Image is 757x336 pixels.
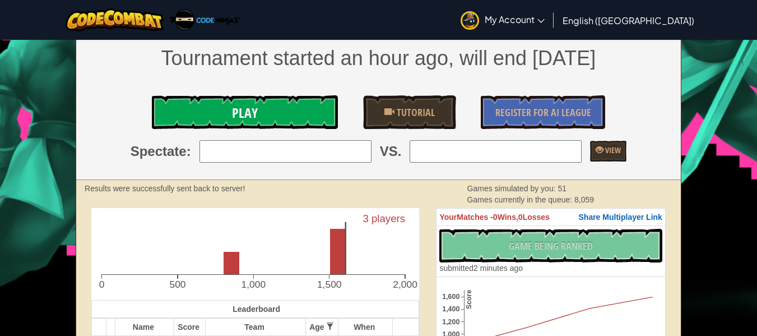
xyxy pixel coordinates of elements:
img: CodeCombat logo [66,8,164,31]
span: Leaderboard [233,305,280,314]
th: 0 0 [436,209,665,226]
th: When [338,318,393,336]
text: 0 [99,279,105,290]
span: Games currently in the queue: [467,195,574,204]
a: English ([GEOGRAPHIC_DATA]) [557,5,700,35]
span: Share Multiplayer Link [579,213,662,222]
a: Register for AI League [481,95,605,129]
th: Team [206,318,305,336]
text: 1,400 [443,305,460,313]
span: 8,059 [574,195,594,204]
span: Your [439,213,457,222]
span: : [187,142,191,161]
a: My Account [455,2,550,38]
span: Tutorial [394,105,435,119]
span: VS. [380,142,402,161]
span: , will end [DATE] [448,47,596,70]
span: English ([GEOGRAPHIC_DATA]) [563,15,694,26]
text: 3 players [363,213,406,224]
span: Spectate [131,142,187,161]
text: Score [465,290,473,309]
span: View [603,145,621,155]
th: Name [115,318,174,336]
span: My Account [485,13,545,25]
th: Age [305,318,338,336]
text: 1,600 [443,293,460,301]
strong: Results were successfully sent back to server! [85,184,245,193]
span: Play [232,104,258,122]
img: Code Ninjas logo [169,8,240,31]
a: Tutorial [363,95,456,129]
span: Wins, [498,213,518,222]
text: 500 [170,279,186,290]
span: Matches - [457,213,493,222]
div: 2 minutes ago [439,263,523,274]
text: 1,500 [317,279,342,290]
span: Tournament started an hour ago [161,47,448,70]
text: 1,000 [242,279,266,290]
span: submitted [439,264,473,273]
img: avatar [461,11,479,30]
text: 1,200 [443,317,460,325]
text: 2,000 [393,279,418,290]
span: Games simulated by you: [467,184,558,193]
span: Register for AI League [495,105,591,119]
th: Score [174,318,205,336]
span: Losses [523,213,550,222]
span: 51 [558,184,566,193]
